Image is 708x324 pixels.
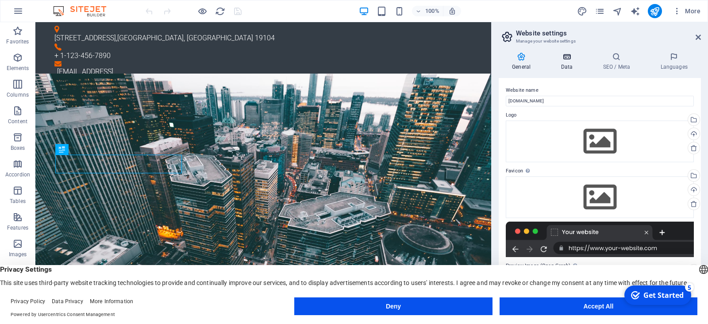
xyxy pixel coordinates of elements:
button: publish [648,4,662,18]
h4: SEO / Meta [589,52,647,71]
p: Images [9,251,27,258]
p: Tables [10,198,26,205]
p: Elements [7,65,29,72]
p: Favorites [6,38,29,45]
h4: General [499,52,547,71]
button: 100% [412,6,443,16]
button: navigator [612,6,623,16]
p: Columns [7,91,29,98]
label: Favicon [506,166,694,176]
button: design [577,6,588,16]
p: Features [7,224,28,231]
div: 5 [65,1,74,10]
button: text_generator [630,6,641,16]
i: Navigator [612,6,623,16]
p: Boxes [11,144,25,152]
button: reload [215,6,225,16]
p: Accordion [5,171,30,178]
div: Select files from the file manager, stock photos, or upload file(s) [506,176,694,218]
input: Name... [506,96,694,106]
i: Pages (Ctrl+Alt+S) [595,6,605,16]
label: Preview Image (Open Graph) [506,261,694,271]
label: Website name [506,85,694,96]
img: Editor Logo [51,6,117,16]
h3: Manage your website settings [516,37,683,45]
p: Content [8,118,27,125]
h4: Languages [647,52,701,71]
span: More [673,7,700,16]
h2: Website settings [516,29,701,37]
h4: Data [547,52,589,71]
div: Get Started 5 items remaining, 0% complete [5,4,72,23]
label: Logo [506,110,694,121]
div: Get Started [24,8,64,18]
button: pages [595,6,605,16]
i: AI Writer [630,6,640,16]
h6: 100% [425,6,439,16]
button: Click here to leave preview mode and continue editing [197,6,208,16]
i: Publish [650,6,660,16]
div: Select files from the file manager, stock photos, or upload file(s) [506,121,694,162]
i: Reload page [215,6,225,16]
button: More [669,4,704,18]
